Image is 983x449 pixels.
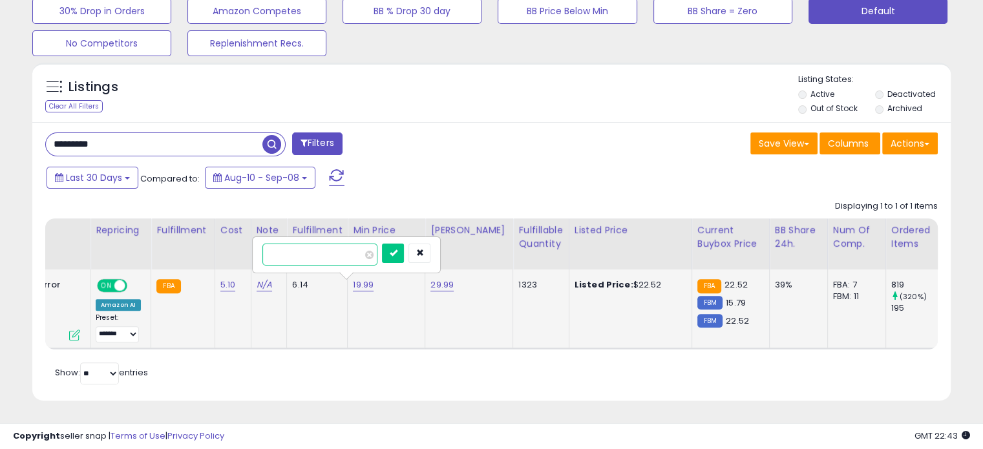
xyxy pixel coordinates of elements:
[125,280,146,291] span: OFF
[575,224,686,237] div: Listed Price
[98,280,114,291] span: ON
[353,278,374,291] a: 19.99
[697,224,764,251] div: Current Buybox Price
[292,224,342,251] div: Fulfillment Cost
[430,278,454,291] a: 29.99
[205,167,315,189] button: Aug-10 - Sep-08
[726,315,749,327] span: 22.52
[96,299,141,311] div: Amazon AI
[156,279,180,293] small: FBA
[518,279,558,291] div: 1323
[575,278,633,291] b: Listed Price:
[224,171,299,184] span: Aug-10 - Sep-08
[775,224,822,251] div: BB Share 24h.
[724,278,748,291] span: 22.52
[257,224,282,237] div: Note
[292,132,343,155] button: Filters
[140,172,200,185] span: Compared to:
[798,74,951,86] p: Listing States:
[111,430,165,442] a: Terms of Use
[810,89,834,99] label: Active
[891,302,944,314] div: 195
[726,297,746,309] span: 15.79
[518,224,563,251] div: Fulfillable Quantity
[810,103,858,114] label: Out of Stock
[835,200,938,213] div: Displaying 1 to 1 of 1 items
[430,224,507,237] div: [PERSON_NAME]
[697,296,723,309] small: FBM
[891,279,944,291] div: 819
[220,278,236,291] a: 5.10
[887,89,935,99] label: Deactivated
[750,132,818,154] button: Save View
[575,279,682,291] div: $22.52
[66,171,122,184] span: Last 30 Days
[887,103,922,114] label: Archived
[55,366,148,379] span: Show: entries
[13,430,224,443] div: seller snap | |
[914,430,970,442] span: 2025-10-9 22:43 GMT
[833,291,876,302] div: FBM: 11
[156,224,209,237] div: Fulfillment
[697,314,723,328] small: FBM
[775,279,818,291] div: 39%
[292,279,337,291] div: 6.14
[32,30,171,56] button: No Competitors
[220,224,246,237] div: Cost
[69,78,118,96] h5: Listings
[257,278,272,291] a: N/A
[697,279,721,293] small: FBA
[833,279,876,291] div: FBA: 7
[96,313,141,342] div: Preset:
[353,224,419,237] div: Min Price
[900,291,927,302] small: (320%)
[187,30,326,56] button: Replenishment Recs.
[828,137,869,150] span: Columns
[47,167,138,189] button: Last 30 Days
[882,132,938,154] button: Actions
[96,224,145,237] div: Repricing
[13,430,60,442] strong: Copyright
[45,100,103,112] div: Clear All Filters
[891,224,938,251] div: Ordered Items
[167,430,224,442] a: Privacy Policy
[833,224,880,251] div: Num of Comp.
[819,132,880,154] button: Columns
